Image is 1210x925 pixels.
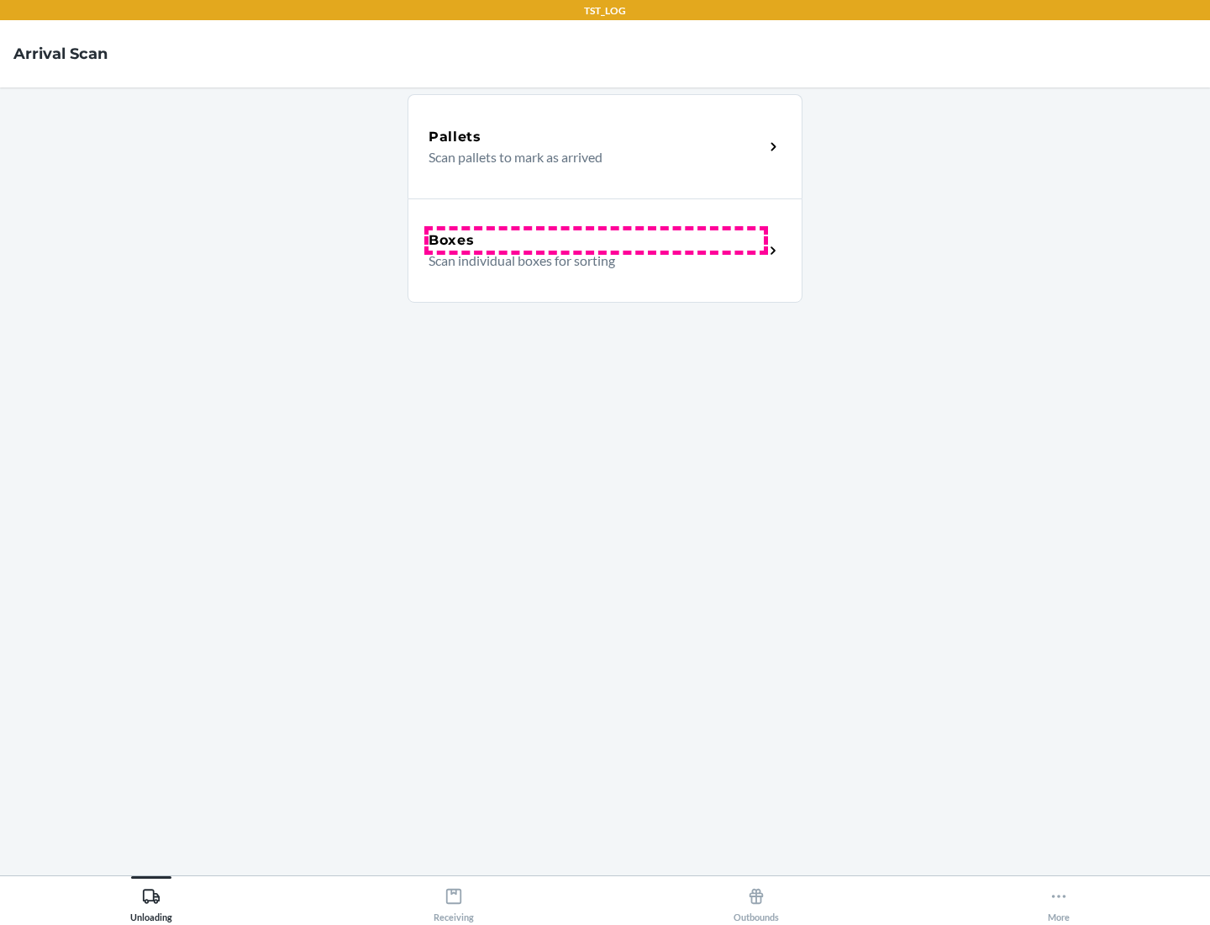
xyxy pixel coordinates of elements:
[429,127,481,147] h5: Pallets
[605,876,907,922] button: Outbounds
[584,3,626,18] p: TST_LOG
[434,880,474,922] div: Receiving
[13,43,108,65] h4: Arrival Scan
[130,880,172,922] div: Unloading
[429,251,750,271] p: Scan individual boxes for sorting
[1048,880,1070,922] div: More
[429,147,750,167] p: Scan pallets to mark as arrived
[408,94,802,198] a: PalletsScan pallets to mark as arrived
[734,880,779,922] div: Outbounds
[429,230,475,251] h5: Boxes
[302,876,605,922] button: Receiving
[907,876,1210,922] button: More
[408,198,802,303] a: BoxesScan individual boxes for sorting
